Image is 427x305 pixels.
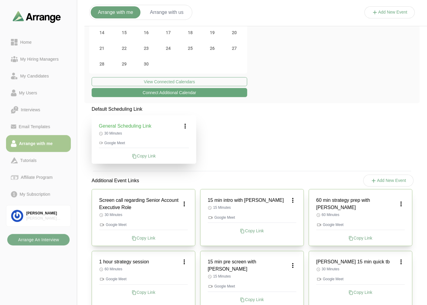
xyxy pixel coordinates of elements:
div: [PERSON_NAME] Associates [26,216,66,221]
h3: [PERSON_NAME] 15 min quick tb [316,259,390,266]
span: Tuesday, September 30, 2025 [142,60,150,68]
div: Affiliate Program [18,174,55,181]
a: My Users [6,84,71,101]
div: Copy Link [208,297,296,303]
div: My Users [17,89,40,97]
button: Arrange with us [143,6,191,18]
span: Wednesday, September 17, 2025 [164,28,172,37]
p: Google Meet [208,215,296,220]
p: 30 Minutes [316,267,405,272]
img: arrangeai-name-small-logo.4d2b8aee.svg [13,11,61,23]
span: Saturday, September 27, 2025 [230,44,239,52]
button: Add New Event [365,6,415,18]
div: Tutorials [18,157,39,164]
div: Email Templates [16,123,52,130]
div: Copy Link [316,235,405,241]
p: 15 Minutes [208,205,296,210]
div: Interviews [18,106,43,113]
span: Friday, September 26, 2025 [208,44,217,52]
div: Copy Link [208,228,296,234]
p: Google Meet [99,222,188,227]
button: Arrange An Interview [7,234,70,246]
b: Arrange An Interview [18,234,59,246]
p: 30 Minutes [99,212,188,217]
span: Monday, September 15, 2025 [120,28,128,37]
h3: 1 hour strategy session [99,259,149,266]
p: Google Meet [99,277,188,282]
a: Home [6,34,71,51]
div: Copy Link [316,290,405,296]
span: Friday, September 19, 2025 [208,28,217,37]
p: Google Meet [208,284,296,289]
span: Sunday, September 28, 2025 [98,60,106,68]
a: Affiliate Program [6,169,71,186]
div: My Subscription [17,191,53,198]
div: My Hiring Managers [18,56,61,63]
p: Google Meet [316,277,405,282]
a: Interviews [6,101,71,118]
h3: Screen call regarding Senior Account Executive Role [99,197,181,211]
a: My Hiring Managers [6,51,71,68]
div: My Candidates [18,72,51,80]
a: Email Templates [6,118,71,135]
span: Wednesday, September 24, 2025 [164,44,172,52]
h3: General Scheduling Link [99,122,151,130]
p: 60 Minutes [99,267,188,272]
div: Copy Link [99,290,188,296]
p: Google Meet [99,141,189,145]
div: Copy Link [99,235,188,241]
h3: 15 min intro with [PERSON_NAME] [208,197,284,204]
a: My Candidates [6,68,71,84]
span: Thursday, September 25, 2025 [186,44,195,52]
span: Saturday, September 20, 2025 [230,28,239,37]
button: Arrange with me [91,6,141,18]
span: Sunday, September 21, 2025 [98,44,106,52]
p: Google Meet [316,222,405,227]
span: Monday, September 22, 2025 [120,44,128,52]
h3: 15 min pre screen with [PERSON_NAME] [208,259,289,273]
h3: 60 min strategy prep with [PERSON_NAME] [316,197,398,211]
button: Connect Additional Calendar [92,88,247,97]
a: Arrange with me [6,135,71,152]
div: Arrange with me [17,140,55,147]
span: Sunday, September 14, 2025 [98,28,106,37]
span: Tuesday, September 23, 2025 [142,44,150,52]
p: 30 Minutes [99,131,189,136]
a: My Subscription [6,186,71,203]
div: [PERSON_NAME] [26,211,66,216]
span: Thursday, September 18, 2025 [186,28,195,37]
div: Copy Link [99,153,189,159]
p: 15 Minutes [208,274,296,279]
div: Home [18,39,34,46]
span: Tuesday, September 16, 2025 [142,28,150,37]
a: Tutorials [6,152,71,169]
p: 60 Minutes [316,212,405,217]
p: Default Scheduling Link [92,106,196,113]
button: View Connected Calendars [92,77,247,86]
span: Monday, September 29, 2025 [120,60,128,68]
button: Add New Event [363,175,414,187]
p: Additional Event Links [84,170,146,192]
a: [PERSON_NAME][PERSON_NAME] Associates [6,205,71,227]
